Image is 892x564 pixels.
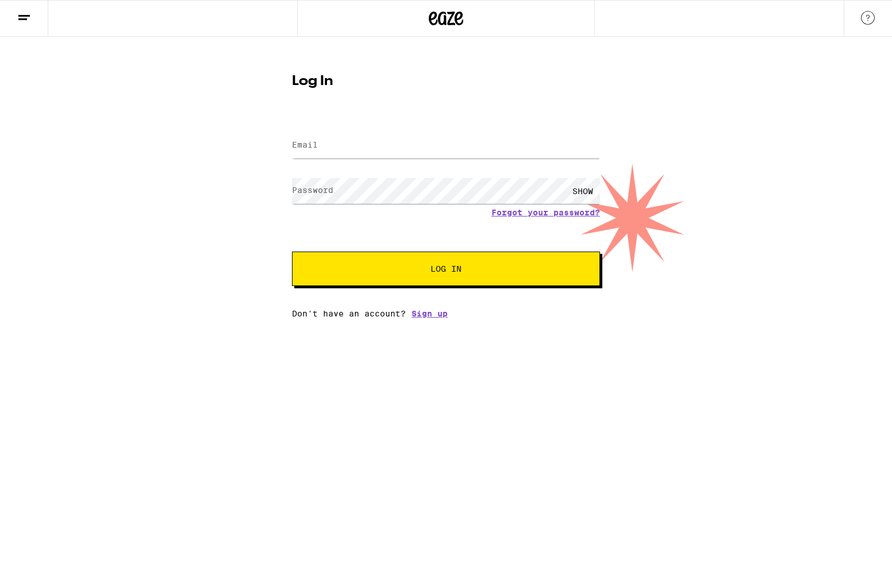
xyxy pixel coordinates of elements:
[491,208,600,217] a: Forgot your password?
[292,309,600,318] div: Don't have an account?
[292,140,318,149] label: Email
[292,186,333,195] label: Password
[292,75,600,88] h1: Log In
[292,133,600,159] input: Email
[430,265,462,273] span: Log In
[412,309,448,318] a: Sign up
[566,178,600,204] div: SHOW
[292,252,600,286] button: Log In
